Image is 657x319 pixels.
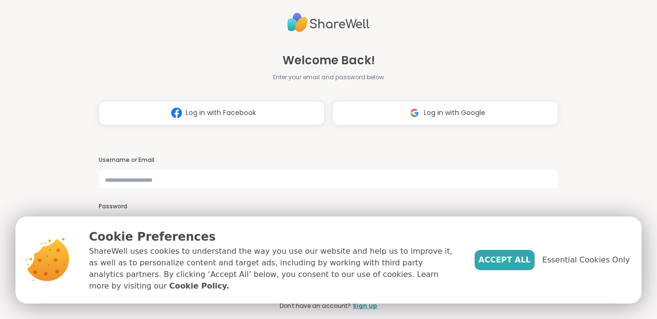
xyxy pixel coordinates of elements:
[283,52,375,69] span: Welcome Back!
[332,101,558,125] button: Log in with Google
[287,9,370,36] img: ShareWell Logo
[424,108,485,118] span: Log in with Google
[405,104,424,122] img: ShareWell Logomark
[273,73,384,82] span: Enter your email and password below
[99,101,325,125] button: Log in with Facebook
[89,228,459,246] p: Cookie Preferences
[353,302,377,310] a: Sign up
[99,156,559,164] h3: Username or Email
[167,104,186,122] img: ShareWell Logomark
[89,246,459,292] p: ShareWell uses cookies to understand the way you use our website and help us to improve it, as we...
[99,203,559,211] h3: Password
[475,250,535,270] button: Accept All
[280,302,351,310] span: Don't have an account?
[478,254,531,266] span: Accept All
[169,280,229,292] a: Cookie Policy.
[542,254,630,266] span: Essential Cookies Only
[186,108,256,118] span: Log in with Facebook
